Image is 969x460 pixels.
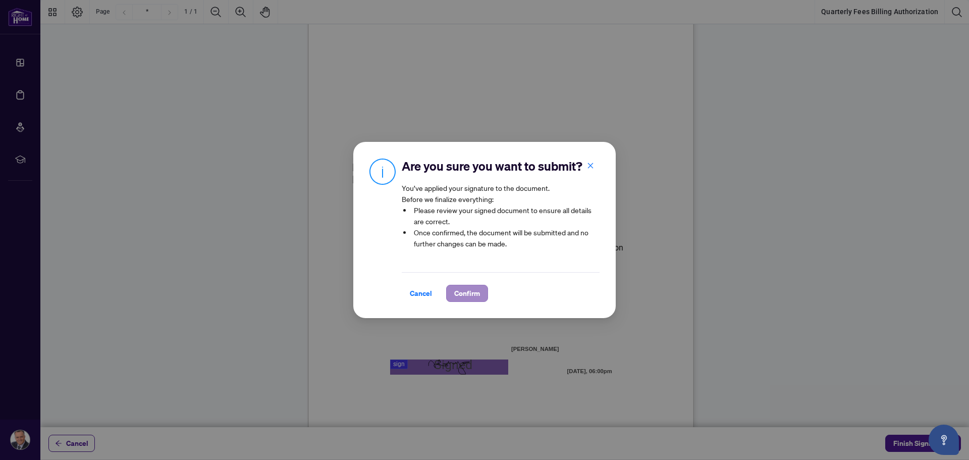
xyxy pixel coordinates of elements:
button: Confirm [446,285,488,302]
span: close [587,162,594,169]
li: Please review your signed document to ensure all details are correct. [412,205,600,227]
span: Cancel [410,285,432,301]
span: Confirm [454,285,480,301]
button: Cancel [402,285,440,302]
img: Info Icon [369,158,396,185]
h2: Are you sure you want to submit? [402,158,600,174]
button: Open asap [929,425,959,455]
li: Once confirmed, the document will be submitted and no further changes can be made. [412,227,600,249]
article: You’ve applied your signature to the document. Before we finalize everything: [402,182,600,256]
